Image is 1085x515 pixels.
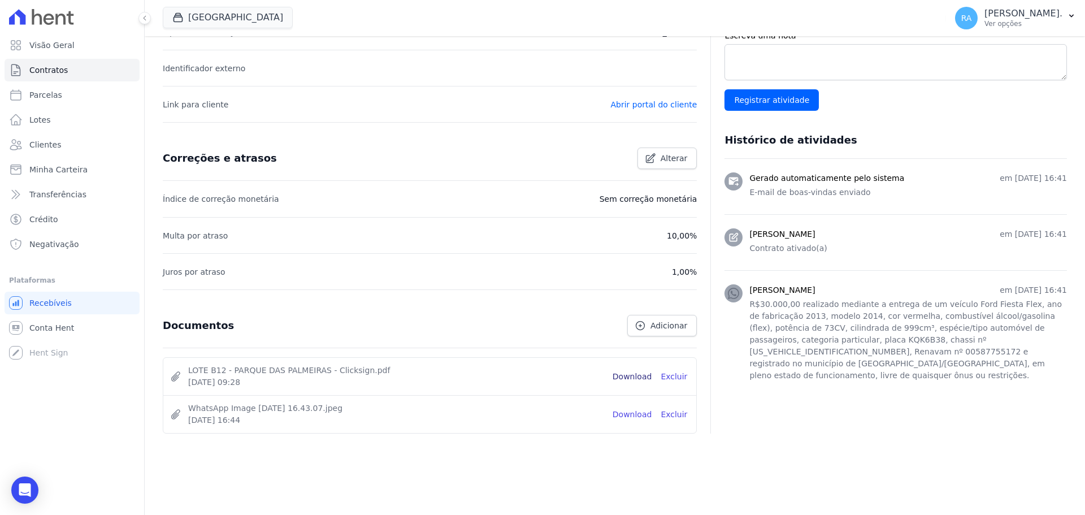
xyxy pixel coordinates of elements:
[5,59,140,81] a: Contratos
[5,233,140,256] a: Negativação
[29,322,74,334] span: Conta Hent
[29,239,79,250] span: Negativação
[637,148,697,169] a: Alterar
[667,229,697,243] p: 10,00%
[29,297,72,309] span: Recebíveis
[5,208,140,231] a: Crédito
[5,84,140,106] a: Parcelas
[613,371,652,383] a: Download
[672,265,697,279] p: 1,00%
[5,317,140,339] a: Conta Hent
[961,14,972,22] span: RA
[29,164,88,175] span: Minha Carteira
[163,7,293,28] button: [GEOGRAPHIC_DATA]
[163,265,225,279] p: Juros por atraso
[5,133,140,156] a: Clientes
[724,89,819,111] input: Registrar atividade
[29,89,62,101] span: Parcelas
[749,187,1067,198] p: E-mail de boas-vindas enviado
[5,292,140,314] a: Recebíveis
[5,183,140,206] a: Transferências
[1000,172,1067,184] p: em [DATE] 16:41
[163,192,279,206] p: Índice de correção monetária
[627,315,697,336] a: Adicionar
[724,133,857,147] h3: Histórico de atividades
[610,100,697,109] a: Abrir portal do cliente
[163,319,234,332] h3: Documentos
[163,229,228,243] p: Multa por atraso
[5,158,140,181] a: Minha Carteira
[163,152,277,165] h3: Correções e atrasos
[188,403,604,414] span: WhatsApp Image [DATE] 16.43.07.jpeg
[1000,228,1067,240] p: em [DATE] 16:41
[11,477,38,504] div: Open Intercom Messenger
[749,243,1067,254] p: Contrato ativado(a)
[661,153,688,164] span: Alterar
[163,62,245,75] p: Identificador externo
[29,114,51,125] span: Lotes
[613,409,652,421] a: Download
[749,298,1067,382] p: R$30.000,00 realizado mediante a entrega de um veículo Ford Fiesta Flex, ano de fabricação 2013, ...
[946,2,1085,34] button: RA [PERSON_NAME]. Ver opções
[749,172,904,184] h3: Gerado automaticamente pelo sistema
[188,414,604,426] span: [DATE] 16:44
[984,8,1062,19] p: [PERSON_NAME].
[661,371,687,383] a: Excluir
[749,228,815,240] h3: [PERSON_NAME]
[29,139,61,150] span: Clientes
[1000,284,1067,296] p: em [DATE] 16:41
[984,19,1062,28] p: Ver opções
[5,34,140,57] a: Visão Geral
[650,320,687,331] span: Adicionar
[661,409,687,421] a: Excluir
[188,365,604,376] span: LOTE B12 - PARQUE DAS PALMEIRAS - Clicksign.pdf
[9,274,135,287] div: Plataformas
[5,109,140,131] a: Lotes
[29,40,75,51] span: Visão Geral
[163,98,228,111] p: Link para cliente
[600,192,697,206] p: Sem correção monetária
[188,376,604,388] span: [DATE] 09:28
[29,189,86,200] span: Transferências
[749,284,815,296] h3: [PERSON_NAME]
[29,64,68,76] span: Contratos
[29,214,58,225] span: Crédito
